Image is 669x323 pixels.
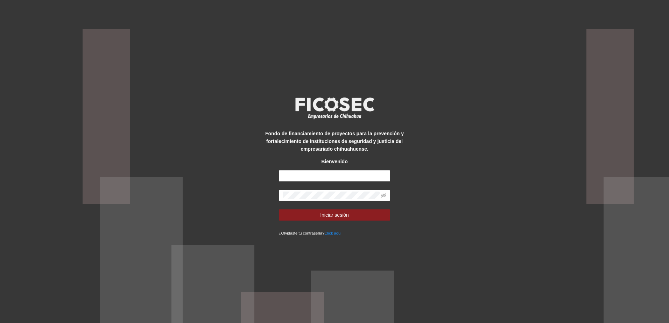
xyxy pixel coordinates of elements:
small: ¿Olvidaste tu contraseña? [279,231,341,235]
strong: Fondo de financiamiento de proyectos para la prevención y fortalecimiento de instituciones de seg... [265,131,404,152]
button: Iniciar sesión [279,209,390,221]
img: logo [291,95,378,121]
span: Iniciar sesión [320,211,349,219]
a: Click aqui [324,231,341,235]
strong: Bienvenido [321,159,347,164]
span: eye-invisible [381,193,386,198]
